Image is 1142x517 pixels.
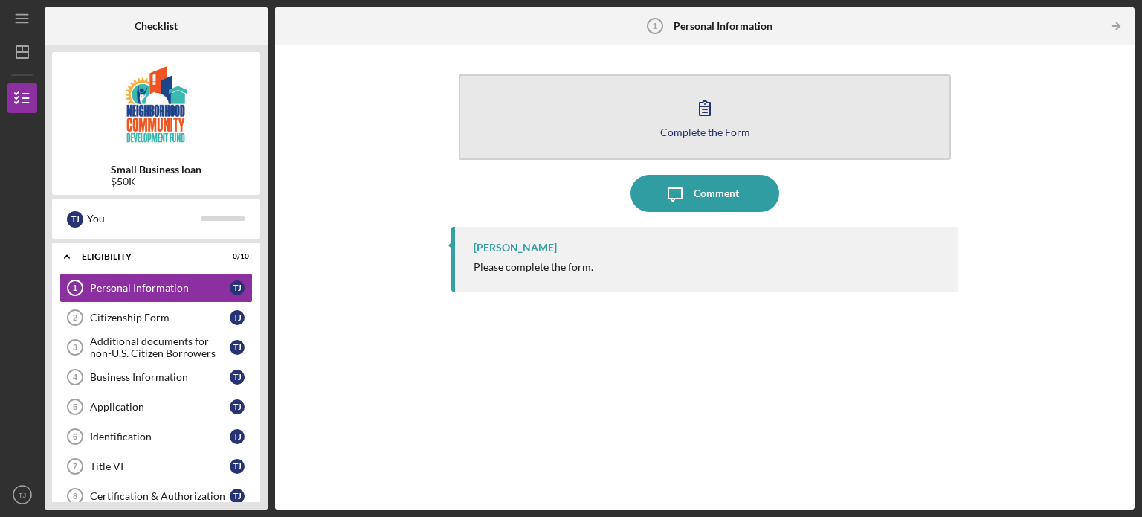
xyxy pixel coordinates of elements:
b: Personal Information [674,20,772,32]
div: You [87,206,201,231]
div: T J [230,429,245,444]
div: T J [230,370,245,385]
div: T J [230,340,245,355]
a: 5ApplicationTJ [59,392,253,422]
b: Checklist [135,20,178,32]
div: T J [230,280,245,295]
a: 3Additional documents for non-U.S. Citizen BorrowersTJ [59,333,253,362]
button: TJ [7,480,37,510]
div: T J [230,399,245,414]
img: Product logo [52,60,260,149]
tspan: 5 [73,402,77,411]
div: Eligibility [82,252,212,261]
div: Citizenship Form [90,312,230,324]
div: Please complete the form. [474,261,593,273]
a: 7Title VITJ [59,452,253,481]
div: Application [90,401,230,413]
div: $50K [111,176,201,187]
div: Certification & Authorization [90,490,230,502]
div: 0 / 10 [222,252,249,261]
tspan: 3 [73,343,77,352]
tspan: 1 [653,22,657,30]
div: T J [67,211,83,228]
a: 6IdentificationTJ [59,422,253,452]
div: Business Information [90,371,230,383]
div: Comment [694,175,739,212]
a: 2Citizenship FormTJ [59,303,253,333]
div: Personal Information [90,282,230,294]
div: Complete the Form [660,126,750,138]
tspan: 2 [73,313,77,322]
tspan: 7 [73,462,77,471]
div: T J [230,459,245,474]
div: [PERSON_NAME] [474,242,557,254]
b: Small Business loan [111,164,201,176]
tspan: 6 [73,432,77,441]
tspan: 8 [73,492,77,501]
tspan: 1 [73,283,77,292]
button: Complete the Form [459,74,951,160]
div: T J [230,310,245,325]
tspan: 4 [73,373,78,382]
div: Title VI [90,460,230,472]
a: 8Certification & AuthorizationTJ [59,481,253,511]
a: 4Business InformationTJ [59,362,253,392]
div: Identification [90,431,230,443]
div: Additional documents for non-U.S. Citizen Borrowers [90,335,230,359]
a: 1Personal InformationTJ [59,273,253,303]
button: Comment [630,175,779,212]
text: TJ [19,491,27,499]
div: T J [230,489,245,504]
